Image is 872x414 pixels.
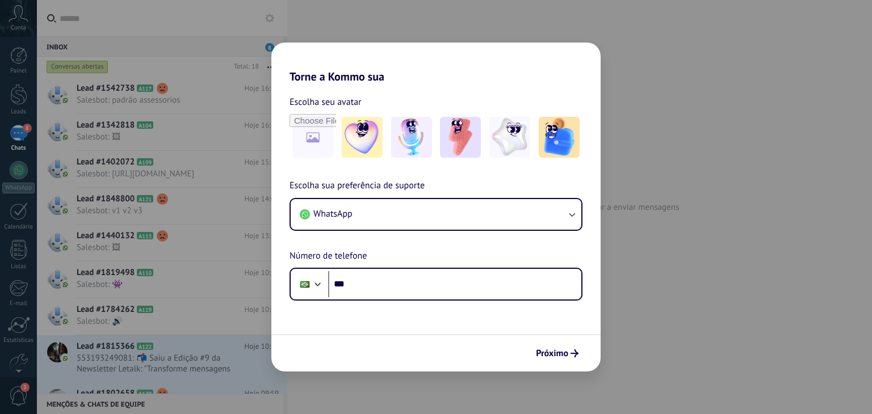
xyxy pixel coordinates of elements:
[342,117,383,158] img: -1.jpeg
[440,117,481,158] img: -3.jpeg
[290,179,425,193] span: Escolha sua preferência de suporte
[536,349,568,357] span: Próximo
[271,43,601,83] h2: Torne a Kommo sua
[294,272,316,296] div: Brazil: + 55
[291,199,581,230] button: WhatsApp
[531,344,584,363] button: Próximo
[391,117,432,158] img: -2.jpeg
[290,249,367,264] span: Número de telefone
[489,117,530,158] img: -4.jpeg
[313,208,353,219] span: WhatsApp
[290,95,362,109] span: Escolha seu avatar
[539,117,580,158] img: -5.jpeg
